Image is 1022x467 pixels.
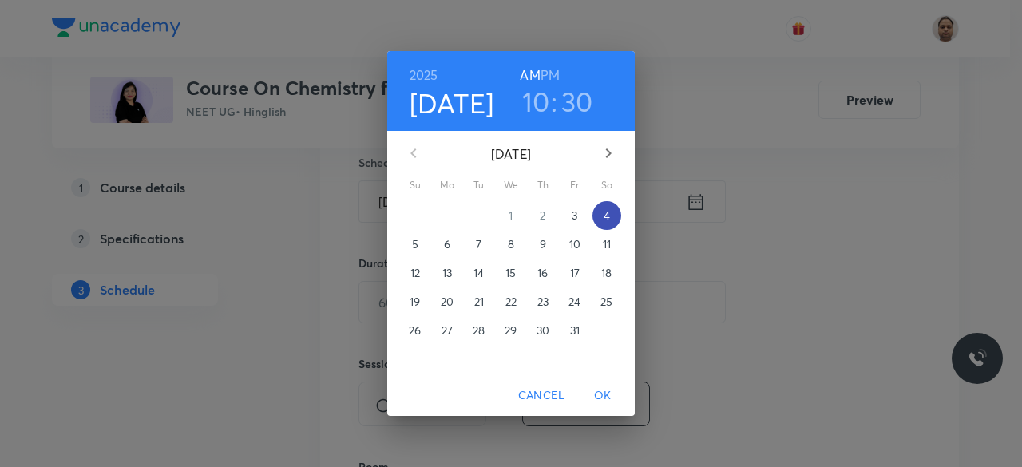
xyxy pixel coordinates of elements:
span: Mo [433,177,461,193]
button: 21 [465,287,493,316]
p: 28 [473,323,485,338]
button: 25 [592,287,621,316]
span: Su [401,177,430,193]
span: OK [584,386,622,406]
p: 19 [410,294,420,310]
button: 8 [497,230,525,259]
p: 31 [570,323,580,338]
span: Cancel [518,386,564,406]
p: 20 [441,294,454,310]
button: 16 [529,259,557,287]
button: 3 [561,201,589,230]
button: 17 [561,259,589,287]
button: Cancel [512,381,571,410]
button: 13 [433,259,461,287]
button: 2025 [410,64,438,86]
button: 10 [561,230,589,259]
p: 3 [572,208,577,224]
p: 30 [537,323,549,338]
button: 4 [592,201,621,230]
button: 10 [522,85,550,118]
button: 19 [401,287,430,316]
p: 24 [568,294,580,310]
p: 21 [474,294,484,310]
button: 15 [497,259,525,287]
button: 26 [401,316,430,345]
p: 22 [505,294,517,310]
p: 5 [412,236,418,252]
p: 7 [476,236,481,252]
p: 13 [442,265,452,281]
span: Th [529,177,557,193]
button: 20 [433,287,461,316]
button: 18 [592,259,621,287]
p: 15 [505,265,516,281]
button: 12 [401,259,430,287]
span: Sa [592,177,621,193]
button: 31 [561,316,589,345]
button: OK [577,381,628,410]
span: Fr [561,177,589,193]
p: 11 [603,236,611,252]
button: 30 [529,316,557,345]
p: 14 [473,265,484,281]
button: 22 [497,287,525,316]
button: 7 [465,230,493,259]
p: 27 [442,323,453,338]
button: 23 [529,287,557,316]
button: AM [520,64,540,86]
p: [DATE] [433,144,589,164]
button: 14 [465,259,493,287]
p: 26 [409,323,421,338]
p: 4 [604,208,610,224]
span: Tu [465,177,493,193]
button: 6 [433,230,461,259]
button: 29 [497,316,525,345]
p: 12 [410,265,420,281]
p: 6 [444,236,450,252]
button: PM [541,64,560,86]
span: We [497,177,525,193]
button: 30 [561,85,593,118]
button: 27 [433,316,461,345]
button: 9 [529,230,557,259]
button: 24 [561,287,589,316]
button: 5 [401,230,430,259]
p: 18 [601,265,612,281]
p: 16 [537,265,548,281]
button: 11 [592,230,621,259]
p: 8 [508,236,514,252]
p: 9 [540,236,546,252]
p: 25 [600,294,612,310]
p: 17 [570,265,580,281]
button: [DATE] [410,86,494,120]
p: 29 [505,323,517,338]
p: 23 [537,294,549,310]
p: 10 [569,236,580,252]
button: 28 [465,316,493,345]
h3: : [551,85,557,118]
